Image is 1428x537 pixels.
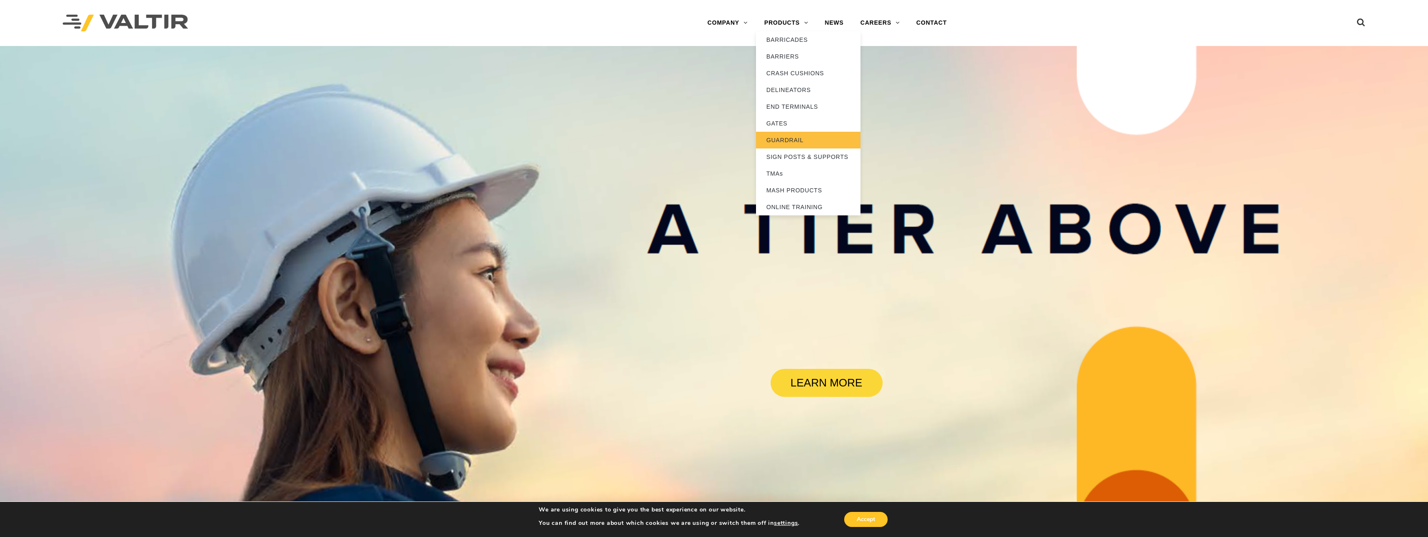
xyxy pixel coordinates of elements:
[756,15,817,31] a: PRODUCTS
[756,182,860,199] a: MASH PRODUCTS
[852,15,908,31] a: CAREERS
[756,98,860,115] a: END TERMINALS
[756,31,860,48] a: BARRICADES
[756,82,860,98] a: DELINEATORS
[756,65,860,82] a: CRASH CUSHIONS
[756,132,860,148] a: GUARDRAIL
[756,115,860,132] a: GATES
[756,48,860,65] a: BARRIERS
[756,199,860,215] a: ONLINE TRAINING
[699,15,756,31] a: COMPANY
[63,15,188,32] img: Valtir
[756,165,860,182] a: TMAs
[774,519,798,527] button: settings
[756,148,860,165] a: SIGN POSTS & SUPPORTS
[539,506,799,514] p: We are using cookies to give you the best experience on our website.
[539,519,799,527] p: You can find out more about which cookies we are using or switch them off in .
[844,512,888,527] button: Accept
[771,369,883,397] a: LEARN MORE
[908,15,955,31] a: CONTACT
[817,15,852,31] a: NEWS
